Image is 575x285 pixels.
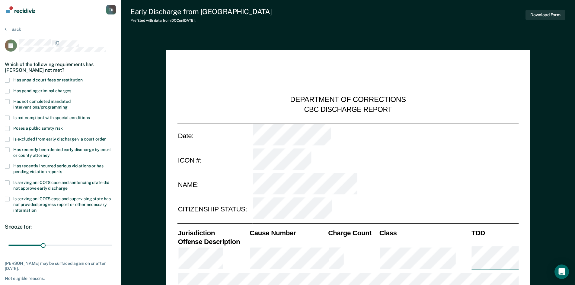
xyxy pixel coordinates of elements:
[525,10,565,20] button: Download Form
[177,123,252,148] td: Date:
[106,5,116,14] button: Profile dropdown button
[13,196,111,213] span: Is serving an ICOTS case and supervising state has not provided progress report or other necessar...
[5,57,116,78] div: Which of the following requirements has [PERSON_NAME] not met?
[471,228,519,237] th: TDD
[554,264,569,279] div: Open Intercom Messenger
[13,115,90,120] span: Is not compliant with special conditions
[130,7,272,16] div: Early Discharge from [GEOGRAPHIC_DATA]
[13,88,71,93] span: Has pending criminal charges
[13,137,106,141] span: Is excluded from early discharge via court order
[304,105,392,114] div: CBC DISCHARGE REPORT
[106,5,116,14] div: T R
[5,27,21,32] button: Back
[13,163,103,174] span: Has recently incurred serious violations or has pending violation reports
[290,95,406,105] div: DEPARTMENT OF CORRECTIONS
[327,228,379,237] th: Charge Count
[177,228,249,237] th: Jurisdiction
[130,18,272,23] div: Prefilled with data from IDOC on [DATE] .
[13,99,70,109] span: Has not completed mandated interventions/programming
[13,78,83,82] span: Has unpaid court fees or restitution
[177,173,252,197] td: NAME:
[177,197,252,222] td: CITIZENSHIP STATUS:
[6,6,35,13] img: Recidiviz
[177,148,252,173] td: ICON #:
[177,237,249,246] th: Offense Description
[5,223,116,230] div: Snooze for:
[249,228,327,237] th: Cause Number
[13,126,62,131] span: Poses a public safety risk
[379,228,471,237] th: Class
[13,147,111,158] span: Has recently been denied early discharge by court or county attorney
[13,180,109,191] span: Is serving an ICOTS case and sentencing state did not approve early discharge
[5,276,116,281] div: Not eligible reasons:
[5,261,116,271] div: [PERSON_NAME] may be surfaced again on or after [DATE].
